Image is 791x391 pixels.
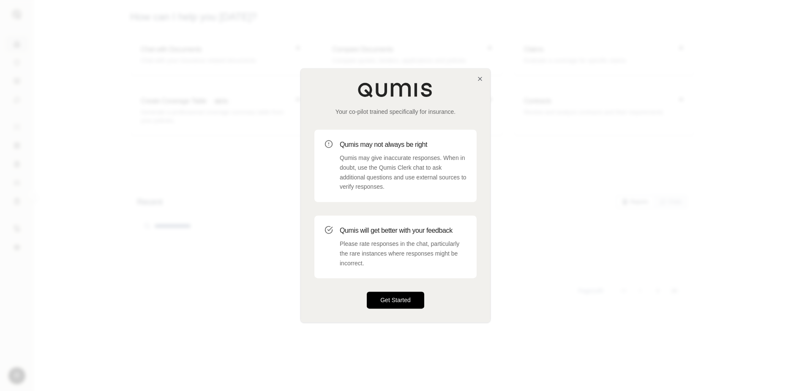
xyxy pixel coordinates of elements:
[340,153,466,192] p: Qumis may give inaccurate responses. When in doubt, use the Qumis Clerk chat to ask additional qu...
[367,292,424,309] button: Get Started
[314,107,477,116] p: Your co-pilot trained specifically for insurance.
[357,82,434,97] img: Qumis Logo
[340,239,466,268] p: Please rate responses in the chat, particularly the rare instances where responses might be incor...
[340,226,466,236] h3: Qumis will get better with your feedback
[340,140,466,150] h3: Qumis may not always be right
